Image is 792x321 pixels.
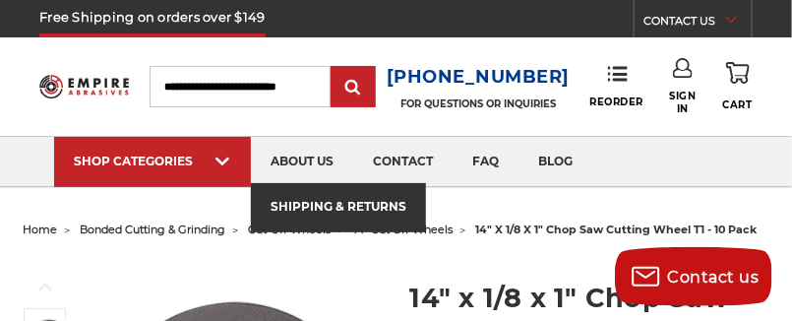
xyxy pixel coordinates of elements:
[80,223,225,236] a: bonded cutting & grinding
[615,247,772,306] button: Contact us
[251,183,426,233] a: shipping & returns
[475,223,757,236] span: 14" x 1/8 x 1" chop saw cutting wheel t1 - 10 pack
[453,137,518,187] a: faq
[387,97,571,110] p: FOR QUESTIONS OR INQUIRIES
[23,223,57,236] a: home
[74,154,231,168] div: SHOP CATEGORIES
[723,58,753,114] a: Cart
[670,90,697,115] span: Sign In
[251,137,353,187] a: about us
[518,137,592,187] a: blog
[644,10,752,37] a: CONTACT US
[387,63,571,92] a: [PHONE_NUMBER]
[39,69,128,103] img: Empire Abrasives
[334,68,373,107] input: Submit
[589,96,643,108] span: Reorder
[589,65,643,107] a: Reorder
[248,223,331,236] a: cut-off wheels
[723,98,753,111] span: Cart
[668,268,760,287] span: Contact us
[22,266,69,308] button: Previous
[353,137,453,187] a: contact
